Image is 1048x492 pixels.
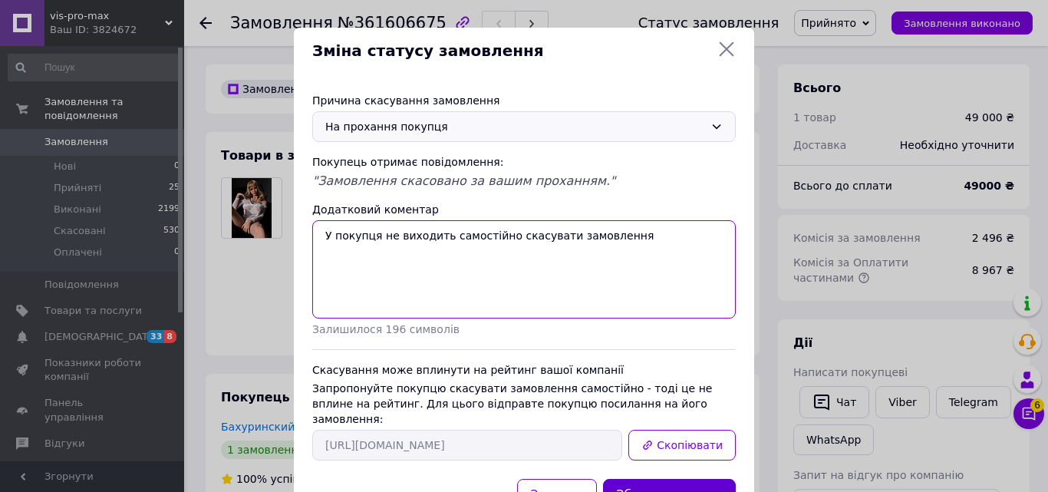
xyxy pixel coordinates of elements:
[312,203,439,216] label: Додатковий коментар
[312,93,736,108] div: Причина скасування замовлення
[325,118,704,135] div: На прохання покупця
[312,323,460,335] span: Залишилося 196 символів
[628,430,736,461] button: Скопіювати
[312,220,736,319] textarea: У покупця не виходить самостійно скасувати замовлення
[312,173,615,188] span: "Замовлення скасовано за вашим проханням."
[312,154,736,170] div: Покупець отримає повідомлення:
[312,362,736,378] div: Скасування може вплинути на рейтинг вашої компанії
[312,40,711,62] span: Зміна статусу замовлення
[312,381,736,427] div: Запропонуйте покупцю скасувати замовлення самостійно - тоді це не вплине на рейтинг. Для цього ві...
